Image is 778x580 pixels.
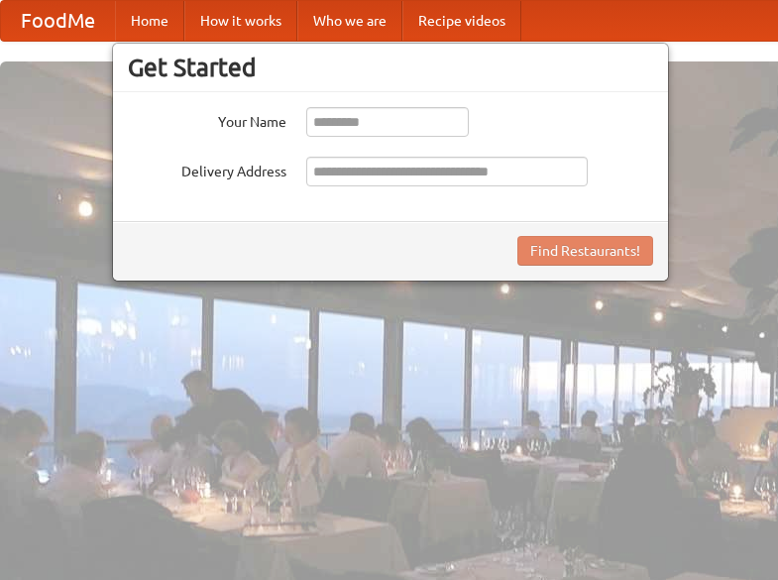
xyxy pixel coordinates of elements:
[402,1,521,41] a: Recipe videos
[128,53,653,82] h3: Get Started
[128,157,286,181] label: Delivery Address
[128,107,286,132] label: Your Name
[517,236,653,266] button: Find Restaurants!
[1,1,115,41] a: FoodMe
[297,1,402,41] a: Who we are
[184,1,297,41] a: How it works
[115,1,184,41] a: Home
